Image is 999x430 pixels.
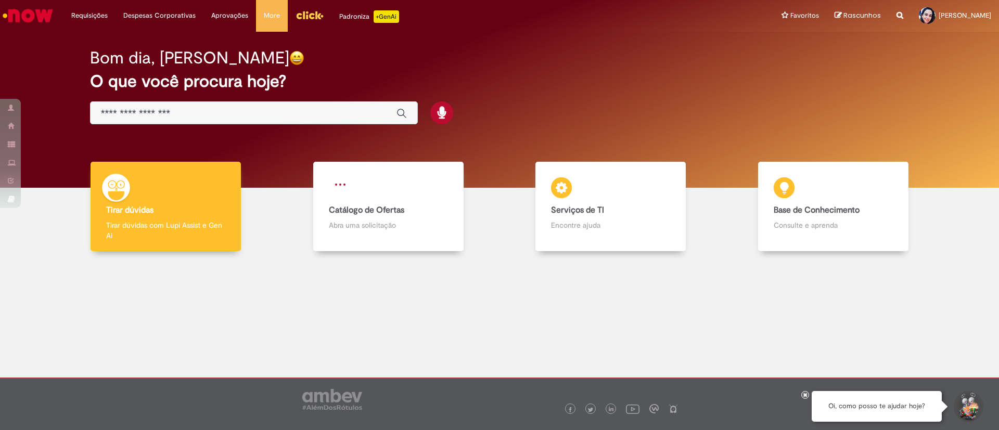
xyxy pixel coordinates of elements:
[374,10,399,23] p: +GenAi
[568,407,573,412] img: logo_footer_facebook.png
[106,205,153,215] b: Tirar dúvidas
[952,391,983,422] button: Iniciar Conversa de Suporte
[812,391,942,422] div: Oi, como posso te ajudar hoje?
[669,404,678,413] img: logo_footer_naosei.png
[55,162,277,252] a: Tirar dúvidas Tirar dúvidas com Lupi Assist e Gen Ai
[296,7,324,23] img: click_logo_yellow_360x200.png
[90,72,910,90] h2: O que você procura hoje?
[277,162,500,252] a: Catálogo de Ofertas Abra uma solicitação
[499,162,722,252] a: Serviços de TI Encontre ajuda
[774,205,860,215] b: Base de Conhecimento
[289,50,304,66] img: happy-face.png
[106,220,225,241] p: Tirar dúvidas com Lupi Assist e Gen Ai
[551,205,604,215] b: Serviços de TI
[551,220,670,230] p: Encontre ajuda
[790,10,819,21] span: Favoritos
[588,407,593,412] img: logo_footer_twitter.png
[71,10,108,21] span: Requisições
[302,389,362,410] img: logo_footer_ambev_rotulo_gray.png
[329,205,404,215] b: Catálogo de Ofertas
[722,162,945,252] a: Base de Conhecimento Consulte e aprenda
[843,10,881,20] span: Rascunhos
[123,10,196,21] span: Despesas Corporativas
[835,11,881,21] a: Rascunhos
[264,10,280,21] span: More
[649,404,659,413] img: logo_footer_workplace.png
[939,11,991,20] span: [PERSON_NAME]
[774,220,893,230] p: Consulte e aprenda
[329,220,448,230] p: Abra uma solicitação
[90,49,289,67] h2: Bom dia, [PERSON_NAME]
[1,5,55,26] img: ServiceNow
[626,402,639,415] img: logo_footer_youtube.png
[339,10,399,23] div: Padroniza
[211,10,248,21] span: Aprovações
[609,407,614,413] img: logo_footer_linkedin.png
